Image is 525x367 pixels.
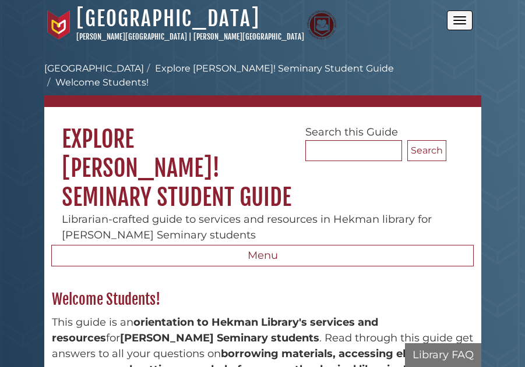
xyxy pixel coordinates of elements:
button: Open the menu [447,10,473,30]
span: Librarian-crafted guide to services and resources in Hekman library for [PERSON_NAME] Seminary st... [62,213,432,241]
strong: orientation to Hekman Library's services and resources [52,316,378,344]
button: Library FAQ [405,343,481,367]
img: Calvin Theological Seminary [307,10,336,40]
span: | [189,32,192,41]
li: Welcome Students! [44,76,149,90]
a: [GEOGRAPHIC_DATA] [76,6,260,31]
a: [PERSON_NAME][GEOGRAPHIC_DATA] [193,32,304,41]
img: Calvin University [44,10,73,40]
a: Explore [PERSON_NAME]! Seminary Student Guide [155,63,394,74]
nav: breadcrumb [44,62,481,107]
button: Menu [51,245,474,267]
a: [GEOGRAPHIC_DATA] [44,63,144,74]
a: [PERSON_NAME][GEOGRAPHIC_DATA] [76,32,187,41]
button: Search [407,140,446,161]
strong: [PERSON_NAME] Seminary students [120,332,319,344]
h1: Explore [PERSON_NAME]! Seminary Student Guide [44,107,481,212]
h2: Welcome Students! [46,290,479,309]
